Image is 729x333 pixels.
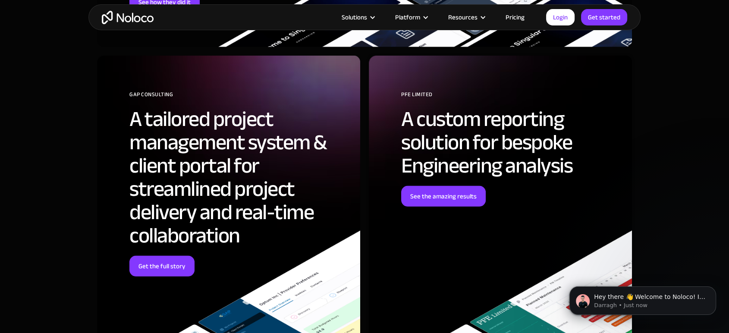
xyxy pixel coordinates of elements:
[401,88,619,107] div: PFE Limited
[331,12,384,23] div: Solutions
[129,88,347,107] div: GAP Consulting
[129,107,347,247] h2: A tailored project management system & client portal for streamlined project delivery and real-ti...
[401,107,619,177] h2: A custom reporting solution for bespoke Engineering analysis
[437,12,495,23] div: Resources
[581,9,627,25] a: Get started
[546,9,575,25] a: Login
[342,12,367,23] div: Solutions
[395,12,420,23] div: Platform
[495,12,535,23] a: Pricing
[129,256,195,276] a: Get the full story
[556,268,729,329] iframe: Intercom notifications message
[401,186,486,207] a: See the amazing results
[448,12,478,23] div: Resources
[384,12,437,23] div: Platform
[102,11,154,24] a: home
